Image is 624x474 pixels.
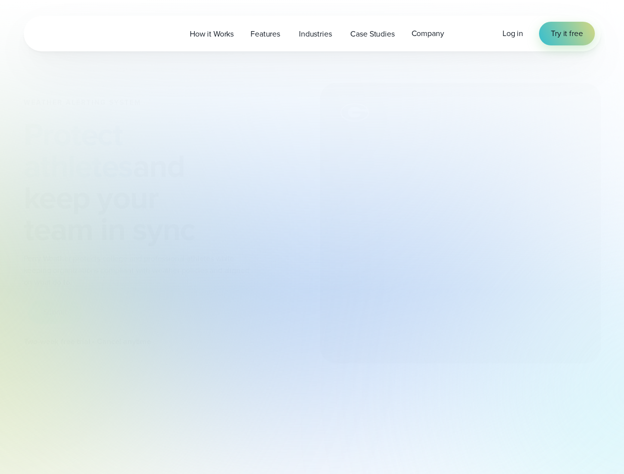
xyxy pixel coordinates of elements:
span: Industries [299,28,332,40]
a: Log in [502,28,523,39]
span: Try it free [551,28,582,39]
span: Company [412,28,444,39]
span: Features [250,28,280,40]
a: How it Works [181,24,242,44]
span: Case Studies [350,28,394,40]
span: How it Works [190,28,234,40]
a: Try it free [539,22,594,45]
span: Log in [502,28,523,39]
a: Case Studies [342,24,403,44]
